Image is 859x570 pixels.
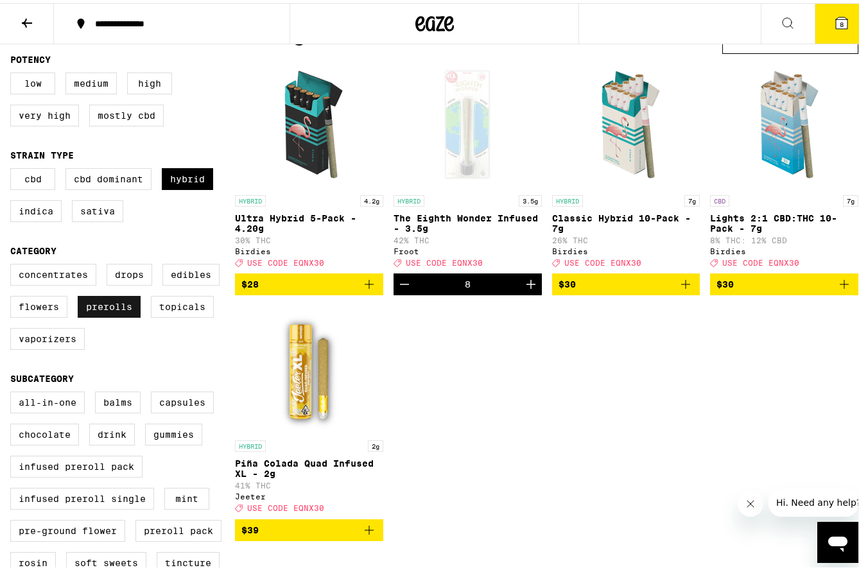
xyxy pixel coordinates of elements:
[151,293,214,315] label: Topicals
[394,192,424,203] p: HYBRID
[235,233,383,241] p: 30% THC
[394,57,542,270] a: Open page for The Eighth Wonder Infused - 3.5g from Froot
[235,270,383,292] button: Add to bag
[368,437,383,449] p: 2g
[65,165,152,187] label: CBD Dominant
[552,233,700,241] p: 26% THC
[519,192,542,203] p: 3.5g
[235,210,383,230] p: Ultra Hybrid 5-Pack - 4.20g
[127,69,172,91] label: High
[235,516,383,538] button: Add to bag
[10,101,79,123] label: Very High
[245,302,373,431] img: Jeeter - Piña Colada Quad Infused XL - 2g
[151,388,214,410] label: Capsules
[710,233,858,241] p: 8% THC: 12% CBD
[162,261,220,282] label: Edibles
[360,192,383,203] p: 4.2g
[817,519,858,560] iframe: Button to launch messaging window
[716,276,734,286] span: $30
[10,420,79,442] label: Chocolate
[10,370,74,381] legend: Subcategory
[738,488,763,514] iframe: Close message
[235,244,383,252] div: Birdies
[840,17,844,25] span: 8
[552,270,700,292] button: Add to bag
[65,69,117,91] label: Medium
[520,270,542,292] button: Increment
[235,302,383,515] a: Open page for Piña Colada Quad Infused XL - 2g from Jeeter
[89,420,135,442] label: Drink
[710,57,858,270] a: Open page for Lights 2:1 CBD:THC 10-Pack - 7g from Birdies
[10,293,67,315] label: Flowers
[552,244,700,252] div: Birdies
[710,270,858,292] button: Add to bag
[710,244,858,252] div: Birdies
[843,192,858,203] p: 7g
[710,210,858,230] p: Lights 2:1 CBD:THC 10-Pack - 7g
[162,165,213,187] label: Hybrid
[235,455,383,476] p: Piña Colada Quad Infused XL - 2g
[10,197,62,219] label: Indica
[235,478,383,487] p: 41% THC
[10,517,125,539] label: Pre-ground Flower
[10,165,55,187] label: CBD
[107,261,152,282] label: Drops
[406,255,483,264] span: USE CODE EQNX30
[247,501,324,510] span: USE CODE EQNX30
[235,192,266,203] p: HYBRID
[562,57,690,186] img: Birdies - Classic Hybrid 10-Pack - 7g
[10,261,96,282] label: Concentrates
[465,276,471,286] div: 8
[135,517,221,539] label: Preroll Pack
[552,192,583,203] p: HYBRID
[10,51,51,62] legend: Potency
[145,420,202,442] label: Gummies
[552,210,700,230] p: Classic Hybrid 10-Pack - 7g
[710,192,729,203] p: CBD
[235,437,266,449] p: HYBRID
[768,485,858,514] iframe: Message from company
[10,243,56,253] legend: Category
[10,388,85,410] label: All-In-One
[722,255,799,264] span: USE CODE EQNX30
[241,522,259,532] span: $39
[8,9,92,19] span: Hi. Need any help?
[394,244,542,252] div: Froot
[394,270,415,292] button: Decrement
[164,485,209,506] label: Mint
[559,276,576,286] span: $30
[552,57,700,270] a: Open page for Classic Hybrid 10-Pack - 7g from Birdies
[564,255,641,264] span: USE CODE EQNX30
[235,57,383,270] a: Open page for Ultra Hybrid 5-Pack - 4.20g from Birdies
[247,255,324,264] span: USE CODE EQNX30
[10,453,143,474] label: Infused Preroll Pack
[95,388,141,410] label: Balms
[72,197,123,219] label: Sativa
[89,101,164,123] label: Mostly CBD
[720,57,849,186] img: Birdies - Lights 2:1 CBD:THC 10-Pack - 7g
[10,69,55,91] label: Low
[10,485,154,506] label: Infused Preroll Single
[10,325,85,347] label: Vaporizers
[684,192,700,203] p: 7g
[241,276,259,286] span: $28
[78,293,141,315] label: Prerolls
[235,489,383,497] div: Jeeter
[10,147,74,157] legend: Strain Type
[394,210,542,230] p: The Eighth Wonder Infused - 3.5g
[245,57,373,186] img: Birdies - Ultra Hybrid 5-Pack - 4.20g
[394,233,542,241] p: 42% THC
